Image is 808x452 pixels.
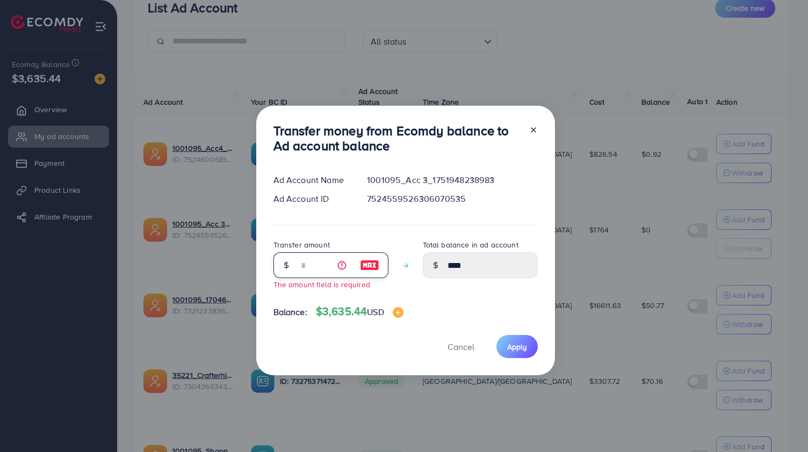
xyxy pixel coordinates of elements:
small: The amount field is required [273,279,370,289]
button: Apply [496,335,538,358]
h4: $3,635.44 [316,305,403,318]
img: image [393,307,403,318]
span: Cancel [448,341,474,353]
span: USD [367,306,384,318]
div: 1001095_Acc 3_1751948238983 [358,174,546,186]
span: Apply [507,341,527,352]
button: Cancel [434,335,488,358]
span: Balance: [273,306,307,318]
img: image [360,259,379,272]
iframe: Chat [762,404,800,444]
div: Ad Account Name [265,174,359,186]
h3: Transfer money from Ecomdy balance to Ad account balance [273,123,521,154]
div: Ad Account ID [265,193,359,205]
label: Transfer amount [273,239,330,250]
div: 7524559526306070535 [358,193,546,205]
label: Total balance in ad account [423,239,518,250]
